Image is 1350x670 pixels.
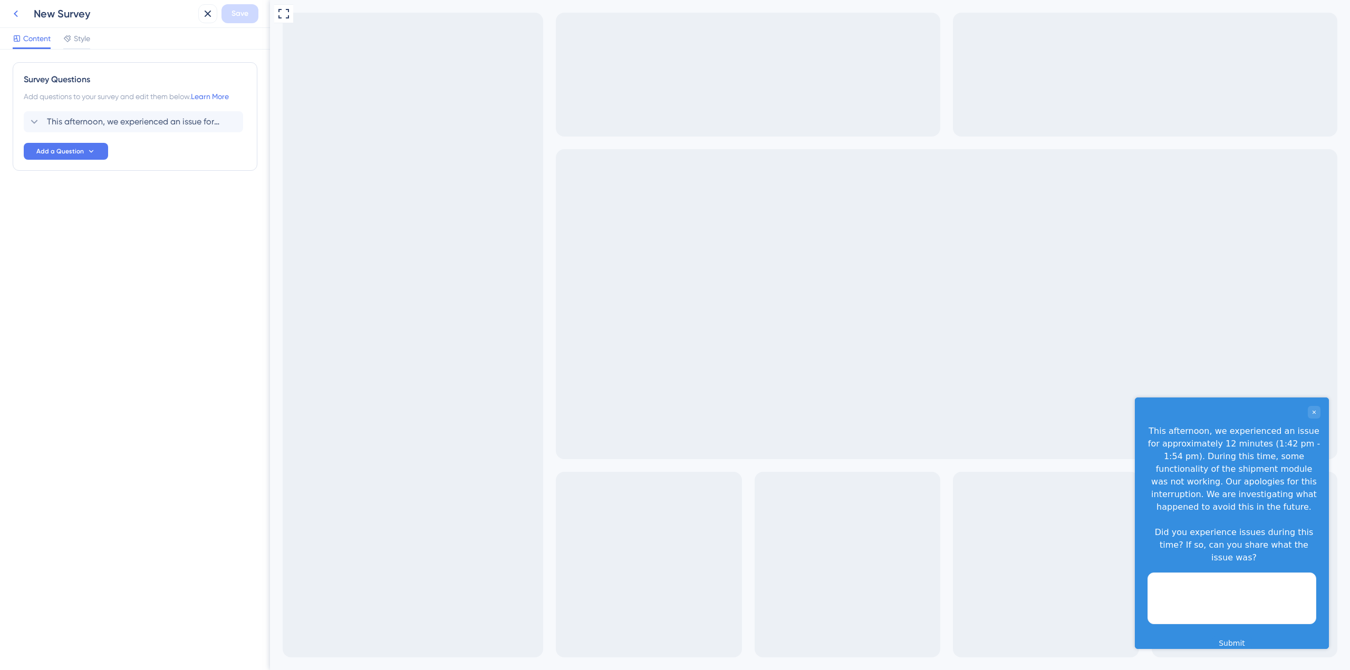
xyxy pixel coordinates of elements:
[24,73,246,86] div: Survey Questions
[77,239,117,253] button: Submit survey
[865,397,1059,649] iframe: UserGuiding Survey
[24,143,108,160] button: Add a Question
[232,7,248,20] span: Save
[34,6,194,21] div: New Survey
[24,90,246,103] div: Add questions to your survey and edit them below.
[191,92,229,101] a: Learn More
[221,4,258,23] button: Save
[47,115,221,128] span: This afternoon, we experienced an issue for approximately 12 minutes (1:42 pm - 1:54 pm). During ...
[36,147,84,156] span: Add a Question
[74,32,90,45] span: Style
[23,32,51,45] span: Content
